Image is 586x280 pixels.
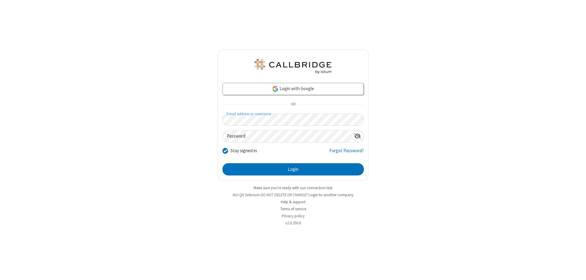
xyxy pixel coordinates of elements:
a: Privacy policy [282,213,305,219]
a: Login with Google [222,83,364,95]
img: QA Selenium DO NOT DELETE OR CHANGE [253,59,333,74]
input: Password [223,131,352,142]
a: Make sure you're ready with our connection test [254,185,332,190]
button: Login [222,163,364,175]
a: Forgot Password? [329,147,364,159]
button: Login to another company [309,192,353,198]
li: Not QA Selenium DO NOT DELETE OR CHANGE? [218,192,369,198]
img: google-icon.png [272,86,279,92]
label: Stay signed in [230,147,257,154]
a: Help & support [281,199,306,204]
input: Email address or username [222,114,364,126]
span: OR [288,100,298,109]
div: Show password [352,131,364,142]
a: Terms of service [280,206,306,212]
li: v2.6.350.6 [218,220,369,226]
